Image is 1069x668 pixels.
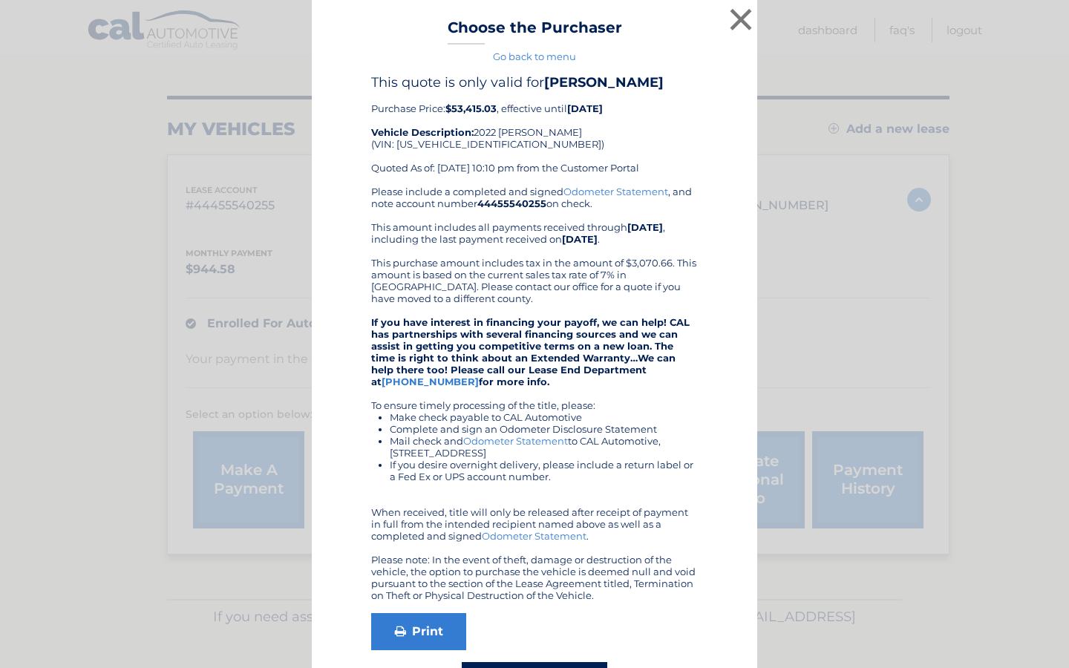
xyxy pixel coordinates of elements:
[482,530,586,542] a: Odometer Statement
[463,435,568,447] a: Odometer Statement
[371,74,698,91] h4: This quote is only valid for
[562,233,598,245] b: [DATE]
[390,411,698,423] li: Make check payable to CAL Automotive
[445,102,497,114] b: $53,415.03
[448,19,622,45] h3: Choose the Purchaser
[371,613,466,650] a: Print
[563,186,668,197] a: Odometer Statement
[567,102,603,114] b: [DATE]
[371,316,690,387] strong: If you have interest in financing your payoff, we can help! CAL has partnerships with several fin...
[371,186,698,601] div: Please include a completed and signed , and note account number on check. This amount includes al...
[493,50,576,62] a: Go back to menu
[371,74,698,186] div: Purchase Price: , effective until 2022 [PERSON_NAME] (VIN: [US_VEHICLE_IDENTIFICATION_NUMBER]) Qu...
[390,423,698,435] li: Complete and sign an Odometer Disclosure Statement
[371,126,474,138] strong: Vehicle Description:
[390,435,698,459] li: Mail check and to CAL Automotive, [STREET_ADDRESS]
[544,74,664,91] b: [PERSON_NAME]
[726,4,756,34] button: ×
[477,197,546,209] b: 44455540255
[390,459,698,482] li: If you desire overnight delivery, please include a return label or a Fed Ex or UPS account number.
[627,221,663,233] b: [DATE]
[382,376,479,387] a: [PHONE_NUMBER]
